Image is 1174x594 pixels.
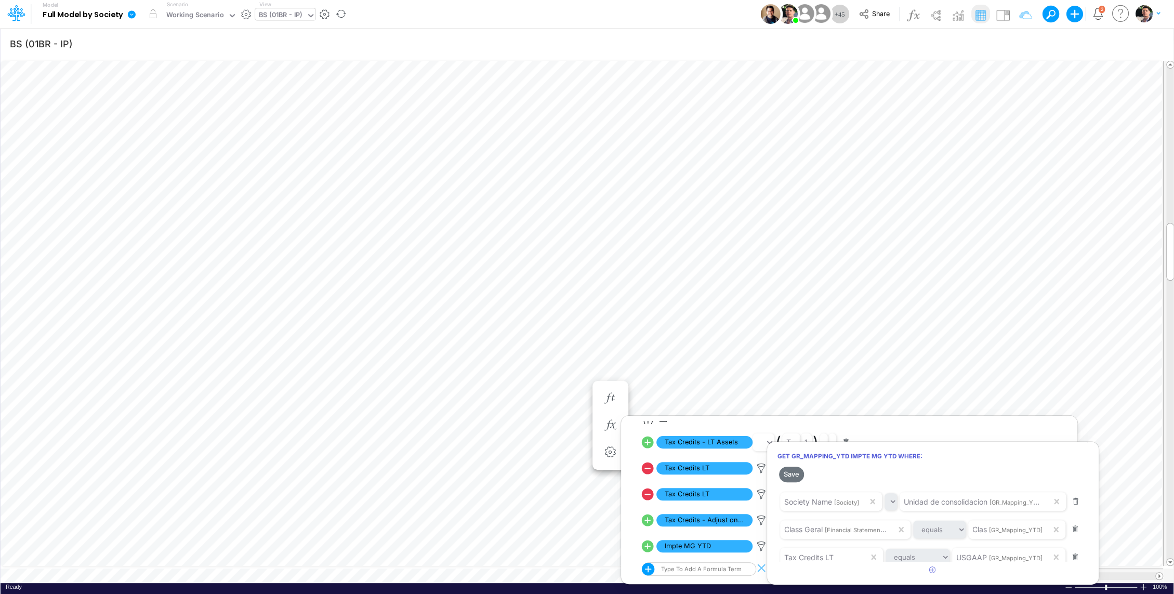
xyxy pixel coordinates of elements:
img: User Image Icon [778,4,798,24]
span: Class Geral [784,525,823,534]
button: Save [779,467,804,482]
img: User Image Icon [809,2,833,25]
label: Scenario [167,1,188,8]
span: [Society] [834,499,859,506]
span: Society Name [784,497,832,506]
span: Clas [972,525,987,534]
div: USGAAP [956,552,1043,563]
span: Unidad de consolidacion [904,497,987,506]
div: Tax Credits LT [784,552,834,563]
span: [Financial Statements] [825,525,888,534]
span: [GR_Mapping_YTD] [989,555,1043,562]
div: Clas [972,524,1043,535]
label: Model [43,2,58,8]
div: Class Geral [784,524,888,535]
img: User Image Icon [793,2,816,25]
img: User Image Icon [760,4,780,24]
div: Unidad de consolidacion [904,496,1042,507]
span: [GR_Mapping_YTD] [990,497,1043,506]
span: [GR_Mapping_YTD] [989,526,1043,534]
span: Tax Credits LT [784,553,834,562]
div: Society Name [784,496,859,507]
span: USGAAP [956,553,987,562]
label: View [259,1,271,8]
